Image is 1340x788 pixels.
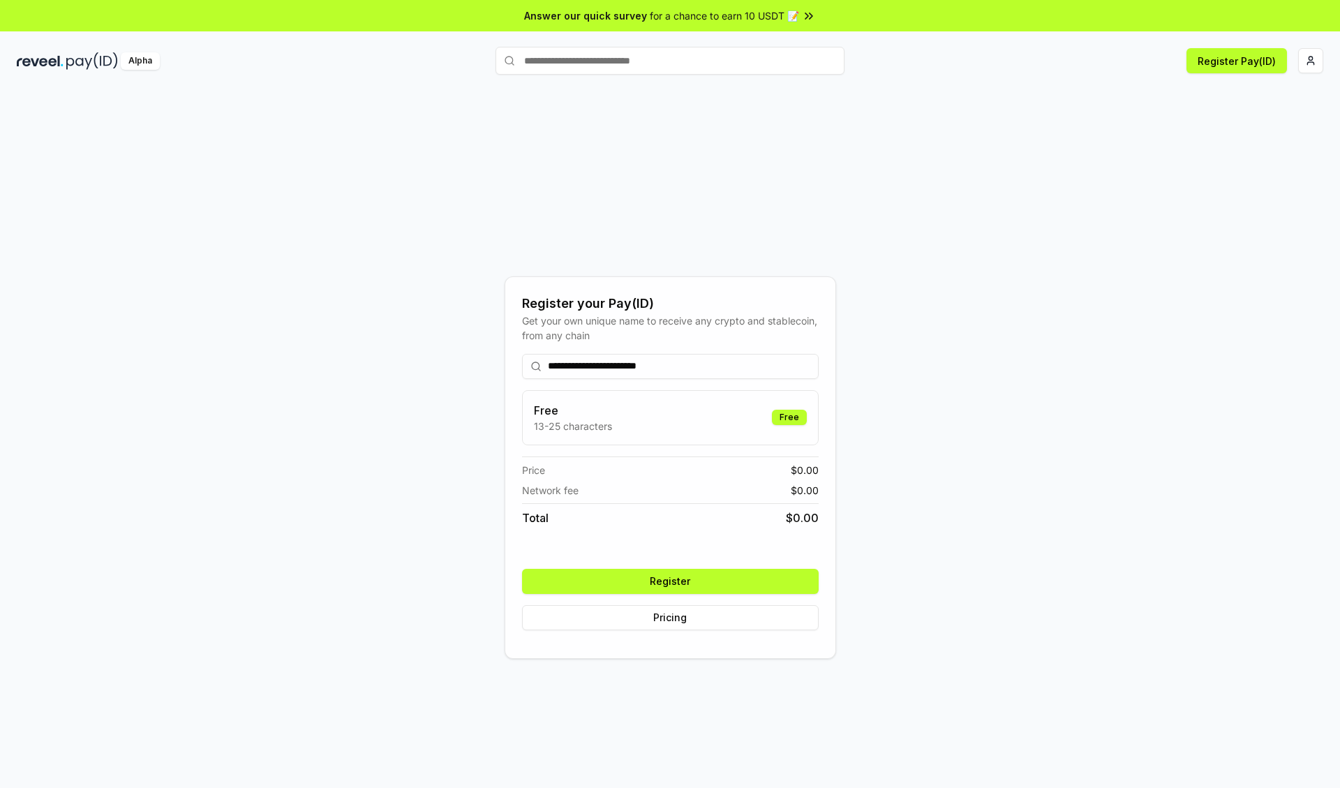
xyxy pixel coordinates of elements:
[17,52,64,70] img: reveel_dark
[522,605,819,630] button: Pricing
[786,510,819,526] span: $ 0.00
[534,402,612,419] h3: Free
[1186,48,1287,73] button: Register Pay(ID)
[522,313,819,343] div: Get your own unique name to receive any crypto and stablecoin, from any chain
[66,52,118,70] img: pay_id
[121,52,160,70] div: Alpha
[791,463,819,477] span: $ 0.00
[791,483,819,498] span: $ 0.00
[522,569,819,594] button: Register
[650,8,799,23] span: for a chance to earn 10 USDT 📝
[522,483,579,498] span: Network fee
[534,419,612,433] p: 13-25 characters
[524,8,647,23] span: Answer our quick survey
[772,410,807,425] div: Free
[522,510,549,526] span: Total
[522,463,545,477] span: Price
[522,294,819,313] div: Register your Pay(ID)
